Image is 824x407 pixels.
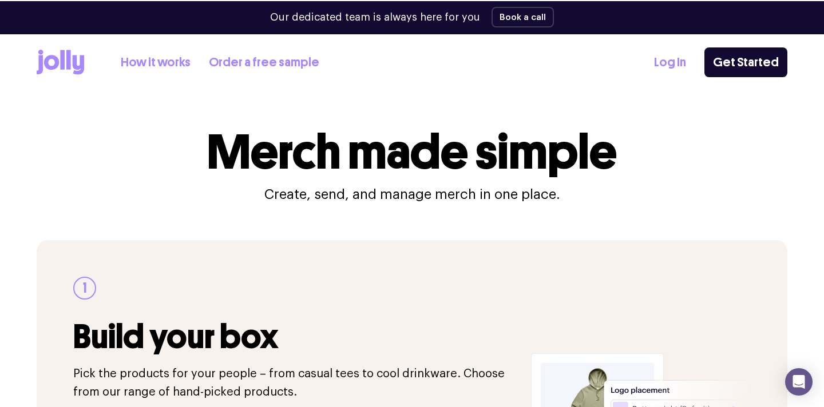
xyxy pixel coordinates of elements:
button: Book a call [492,7,554,27]
p: Pick the products for your people – from casual tees to cool drinkware. Choose from our range of ... [73,365,517,401]
p: Create, send, and manage merch in one place. [264,185,560,203]
p: Our dedicated team is always here for you [270,10,480,25]
a: How it works [121,53,191,72]
div: 1 [73,277,96,300]
a: Order a free sample [209,53,319,72]
div: Open Intercom Messenger [785,368,813,396]
a: Get Started [704,47,787,77]
a: Log In [654,53,686,72]
h3: Build your box [73,318,517,356]
h1: Merch made simple [207,128,617,176]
